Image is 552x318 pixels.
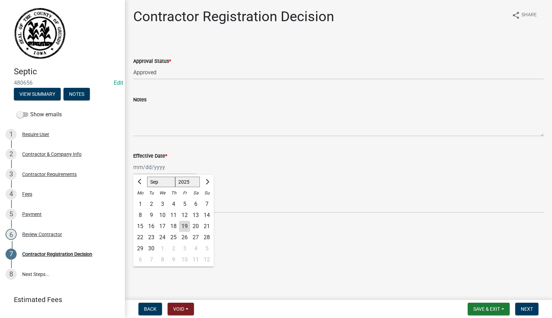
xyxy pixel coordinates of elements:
[14,88,61,100] button: View Summary
[190,232,201,243] div: Saturday, September 27, 2025
[135,243,146,254] div: Monday, September 29, 2025
[175,177,200,187] select: Select year
[190,210,201,221] div: Saturday, September 13, 2025
[168,243,179,254] div: 2
[157,243,168,254] div: 1
[201,254,212,265] div: 12
[157,199,168,210] div: 3
[135,254,146,265] div: Monday, October 6, 2025
[168,210,179,221] div: Thursday, September 11, 2025
[14,67,119,77] h4: Septic
[168,210,179,221] div: 11
[14,92,61,97] wm-modal-confirm: Summary
[146,187,157,199] div: Tu
[179,232,190,243] div: 26
[146,243,157,254] div: Tuesday, September 30, 2025
[168,303,194,315] button: Void
[190,221,201,232] div: 20
[22,152,82,157] div: Contractor & Company Info
[179,187,190,199] div: Fr
[6,209,17,220] div: 5
[135,199,146,210] div: 1
[168,187,179,199] div: Th
[146,221,157,232] div: 16
[190,254,201,265] div: 11
[135,221,146,232] div: Monday, September 15, 2025
[179,254,190,265] div: Friday, October 10, 2025
[133,160,197,174] input: mm/dd/yyyy
[133,154,167,159] label: Effective Date
[135,232,146,243] div: 22
[157,221,168,232] div: Wednesday, September 17, 2025
[201,254,212,265] div: Sunday, October 12, 2025
[201,210,212,221] div: 14
[146,254,157,265] div: Tuesday, October 7, 2025
[22,212,42,217] div: Payment
[179,199,190,210] div: Friday, September 5, 2025
[146,221,157,232] div: Tuesday, September 16, 2025
[144,306,156,312] span: Back
[114,79,123,86] a: Edit
[173,306,184,312] span: Void
[201,210,212,221] div: Sunday, September 14, 2025
[157,199,168,210] div: Wednesday, September 3, 2025
[135,254,146,265] div: 6
[136,176,144,187] button: Previous month
[133,59,171,64] label: Approval Status
[63,88,90,100] button: Notes
[179,232,190,243] div: Friday, September 26, 2025
[179,254,190,265] div: 10
[14,7,66,59] img: Grundy County, Iowa
[6,149,17,160] div: 2
[146,199,157,210] div: 2
[179,221,190,232] div: 19
[179,210,190,221] div: Friday, September 12, 2025
[190,199,201,210] div: Saturday, September 6, 2025
[22,132,49,137] div: Require User
[6,189,17,200] div: 4
[168,232,179,243] div: Thursday, September 25, 2025
[135,187,146,199] div: Mo
[135,221,146,232] div: 15
[135,243,146,254] div: 29
[168,243,179,254] div: Thursday, October 2, 2025
[146,232,157,243] div: 23
[17,110,62,119] label: Show emails
[190,243,201,254] div: 4
[6,129,17,140] div: 1
[168,254,179,265] div: 9
[201,221,212,232] div: 21
[6,229,17,240] div: 6
[6,269,17,280] div: 8
[14,79,111,86] span: 480656
[468,303,510,315] button: Save & Exit
[146,210,157,221] div: 9
[146,210,157,221] div: Tuesday, September 9, 2025
[146,232,157,243] div: Tuesday, September 23, 2025
[168,254,179,265] div: Thursday, October 9, 2025
[146,199,157,210] div: Tuesday, September 2, 2025
[6,293,114,307] a: Estimated Fees
[6,249,17,260] div: 7
[135,210,146,221] div: 8
[157,221,168,232] div: 17
[506,8,542,22] button: shareShare
[157,210,168,221] div: 10
[63,92,90,97] wm-modal-confirm: Notes
[22,232,62,237] div: Review Contractor
[168,199,179,210] div: Thursday, September 4, 2025
[133,8,334,25] h1: Contractor Registration Decision
[179,221,190,232] div: Friday, September 19, 2025
[157,232,168,243] div: Wednesday, September 24, 2025
[135,199,146,210] div: Monday, September 1, 2025
[157,254,168,265] div: 8
[190,243,201,254] div: Saturday, October 4, 2025
[135,210,146,221] div: Monday, September 8, 2025
[168,221,179,232] div: Thursday, September 18, 2025
[157,210,168,221] div: Wednesday, September 10, 2025
[157,243,168,254] div: Wednesday, October 1, 2025
[201,199,212,210] div: 7
[201,232,212,243] div: 28
[190,187,201,199] div: Sa
[157,254,168,265] div: Wednesday, October 8, 2025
